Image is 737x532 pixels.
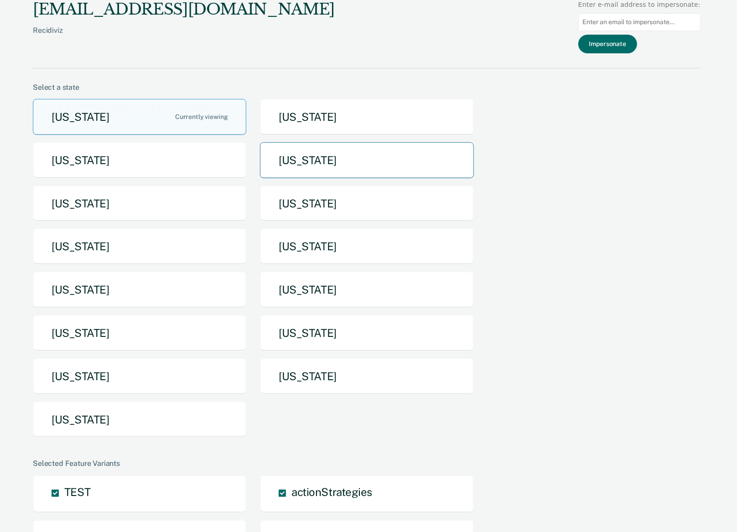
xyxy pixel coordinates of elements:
[33,228,246,264] button: [US_STATE]
[33,272,246,308] button: [US_STATE]
[33,459,701,468] div: Selected Feature Variants
[33,402,246,438] button: [US_STATE]
[260,186,473,222] button: [US_STATE]
[260,228,473,264] button: [US_STATE]
[33,142,246,178] button: [US_STATE]
[291,486,372,498] span: actionStrategies
[578,13,701,31] input: Enter an email to impersonate...
[260,315,473,351] button: [US_STATE]
[64,486,90,498] span: TEST
[260,99,473,135] button: [US_STATE]
[33,358,246,394] button: [US_STATE]
[33,83,701,92] div: Select a state
[578,35,637,53] button: Impersonate
[260,142,473,178] button: [US_STATE]
[260,272,473,308] button: [US_STATE]
[33,99,246,135] button: [US_STATE]
[33,186,246,222] button: [US_STATE]
[260,358,473,394] button: [US_STATE]
[33,315,246,351] button: [US_STATE]
[33,26,335,49] div: Recidiviz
